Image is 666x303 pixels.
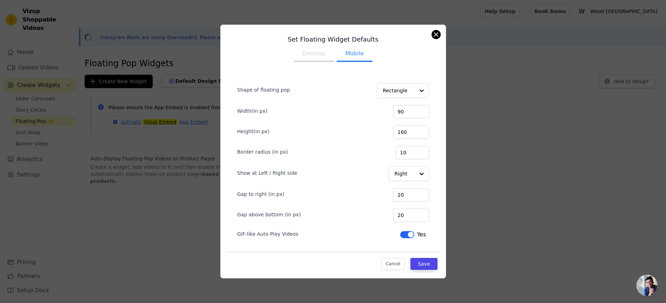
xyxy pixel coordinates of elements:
button: Cancel [381,258,405,270]
label: GIF-like Auto Play Videos [237,230,299,237]
label: Border radius (in px) [237,148,288,155]
label: Show at Left / Right side [237,169,298,177]
label: Gap to right (in px) [237,191,285,198]
button: Desktop [294,47,334,62]
button: Save [410,258,437,270]
label: Height(in px) [237,128,270,135]
label: Width(in px) [237,107,268,115]
div: Open chat [636,275,658,296]
h3: Set Floating Widget Defaults [226,35,440,44]
label: Shape of floating pop [237,86,290,93]
label: Gap above bottom (in px) [237,211,301,218]
span: Yes [417,230,426,239]
button: Close modal [432,30,440,39]
button: Mobile [337,47,372,62]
